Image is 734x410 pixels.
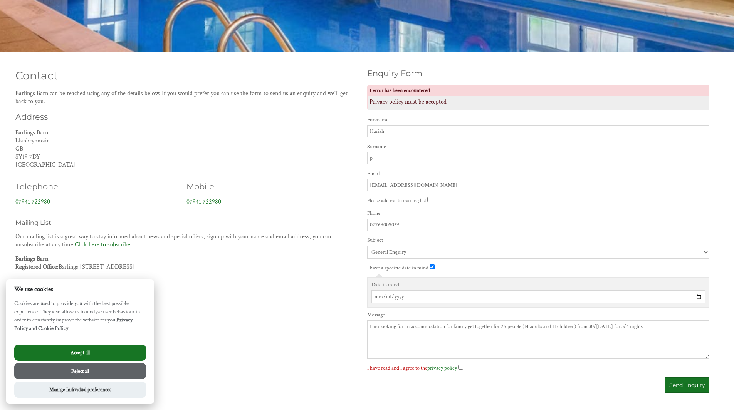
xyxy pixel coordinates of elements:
[370,98,707,106] li: Privacy policy must be accepted
[15,263,59,271] strong: Registered Office:
[14,382,146,398] button: Manage Individual preferences
[14,363,146,379] button: Reject all
[186,198,221,206] a: 07941 722980
[15,69,358,82] h1: Contact
[367,170,710,177] label: Email
[75,241,130,249] a: Click here to subscribe
[15,233,358,249] p: Our mailing list is a great way to stay informed about news and special offers, sign up with your...
[186,182,348,191] h2: Mobile
[15,219,358,226] h3: Mailing List
[367,152,710,164] input: Surname
[6,299,154,338] p: Cookies are used to provide you with the best possible experience. They also allow us to analyse ...
[367,210,710,217] label: Phone
[367,219,710,231] input: Phone Number
[367,237,710,244] label: Subject
[367,264,428,271] label: I have a specific date in mind
[371,290,705,303] input: e.g. 10/05/2026
[368,85,709,96] span: 1 error has been encountered
[15,182,177,191] h2: Telephone
[367,311,710,318] label: Message
[15,255,48,263] strong: Barlings Barn
[15,198,50,206] a: 07941 722980
[15,129,358,169] p: Barlings Barn Llanbrynmair GB SY19 7DY [GEOGRAPHIC_DATA]
[367,143,710,150] label: Surname
[15,112,358,122] h2: Address
[14,316,133,332] a: Privacy Policy and Cookie Policy
[6,286,154,293] h2: We use cookies
[367,125,710,137] input: Forename
[15,255,358,271] p: Barlings [STREET_ADDRESS]
[14,345,146,361] button: Accept all
[427,365,457,372] a: privacy policy
[367,69,710,78] h2: Enquiry Form
[367,365,457,372] label: I have read and I agree to the
[367,320,710,359] textarea: I am looking for an accommodation for family get together for 25 people (14 adults and 11 childre...
[665,377,709,393] button: Send Enquiry
[371,281,705,288] label: Date in mind
[367,116,710,123] label: Forename
[15,89,358,105] p: Barlings Barn can be reached using any of the details below. If you would prefer you can use the ...
[367,179,710,191] input: Email Address
[367,197,426,204] label: Please add me to mailing list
